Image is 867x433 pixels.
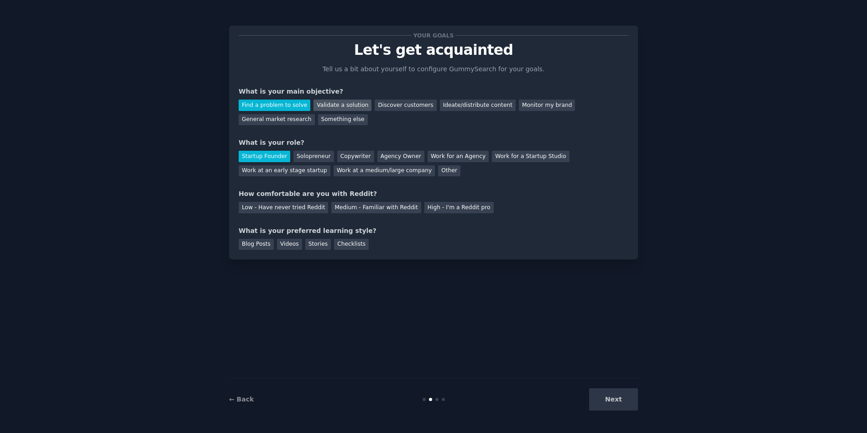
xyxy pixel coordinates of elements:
p: Tell us a bit about yourself to configure GummySearch for your goals. [319,64,548,74]
div: Videos [277,239,302,250]
div: Stories [305,239,331,250]
div: Solopreneur [293,151,334,162]
div: Startup Founder [239,151,290,162]
div: High - I'm a Reddit pro [424,202,494,213]
div: General market research [239,114,315,126]
div: Low - Have never tried Reddit [239,202,328,213]
div: How comfortable are you with Reddit? [239,189,628,199]
div: Discover customers [375,100,436,111]
div: Work for a Startup Studio [492,151,569,162]
div: Medium - Familiar with Reddit [331,202,421,213]
div: What is your preferred learning style? [239,226,628,236]
div: What is your role? [239,138,628,148]
div: Work at an early stage startup [239,165,330,177]
div: Validate a solution [313,100,371,111]
a: ← Back [229,396,254,403]
div: Other [438,165,460,177]
span: Your goals [412,31,455,40]
div: Ideate/distribute content [440,100,516,111]
div: Checklists [334,239,369,250]
div: Copywriter [337,151,374,162]
p: Let's get acquainted [239,42,628,58]
div: Find a problem to solve [239,100,310,111]
div: Blog Posts [239,239,274,250]
div: Work at a medium/large company [334,165,435,177]
div: Work for an Agency [428,151,489,162]
div: Monitor my brand [519,100,575,111]
div: What is your main objective? [239,87,628,96]
div: Something else [318,114,368,126]
div: Agency Owner [377,151,424,162]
